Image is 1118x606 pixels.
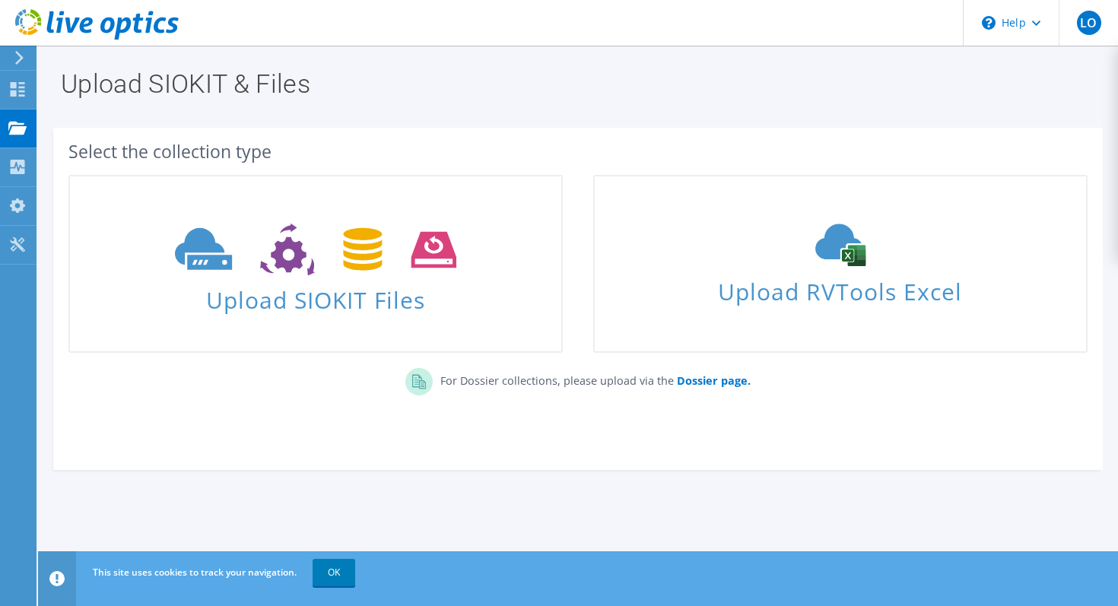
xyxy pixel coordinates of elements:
a: Upload RVTools Excel [593,175,1088,353]
div: Select the collection type [68,143,1088,160]
a: OK [313,559,355,586]
span: This site uses cookies to track your navigation. [93,566,297,579]
a: Upload SIOKIT Files [68,175,563,353]
span: Upload RVTools Excel [595,271,1086,304]
b: Dossier page. [677,373,751,388]
span: Upload SIOKIT Files [70,279,561,312]
h1: Upload SIOKIT & Files [61,71,1088,97]
a: Dossier page. [674,373,751,388]
p: For Dossier collections, please upload via the [433,368,751,389]
span: LO [1077,11,1101,35]
svg: \n [982,16,996,30]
